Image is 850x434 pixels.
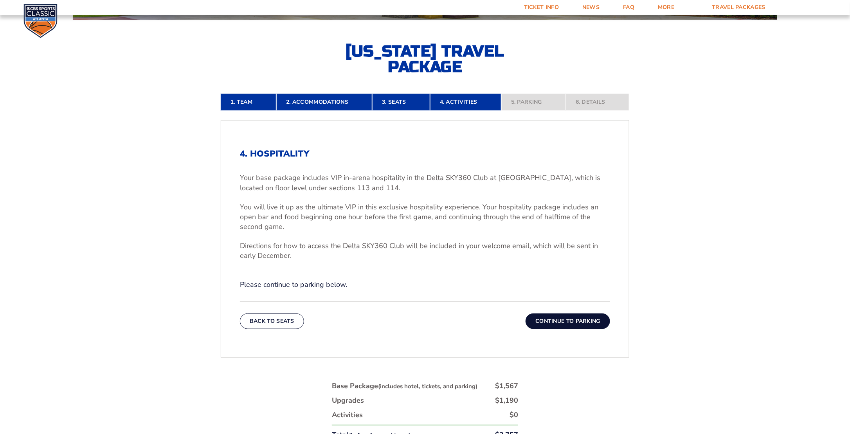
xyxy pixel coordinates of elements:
[240,241,610,261] p: Directions for how to access the Delta SKY360 Club will be included in your welcome email, which ...
[240,313,304,329] button: Back To Seats
[23,4,58,38] img: CBS Sports Classic
[332,381,477,391] div: Base Package
[332,396,364,405] div: Upgrades
[526,313,610,329] button: Continue To Parking
[332,410,363,420] div: Activities
[378,382,477,390] small: (includes hotel, tickets, and parking)
[240,202,610,232] p: You will live it up as the ultimate VIP in this exclusive hospitality experience. Your hospitalit...
[221,94,276,111] a: 1. Team
[495,396,518,405] div: $1,190
[276,94,372,111] a: 2. Accommodations
[240,173,610,193] p: Your base package includes VIP in-arena hospitality in the Delta SKY360 Club at [GEOGRAPHIC_DATA]...
[339,43,511,75] h2: [US_STATE] Travel Package
[495,381,518,391] div: $1,567
[240,280,610,290] p: Please continue to parking below.
[240,149,610,159] h2: 4. Hospitality
[372,94,430,111] a: 3. Seats
[510,410,518,420] div: $0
